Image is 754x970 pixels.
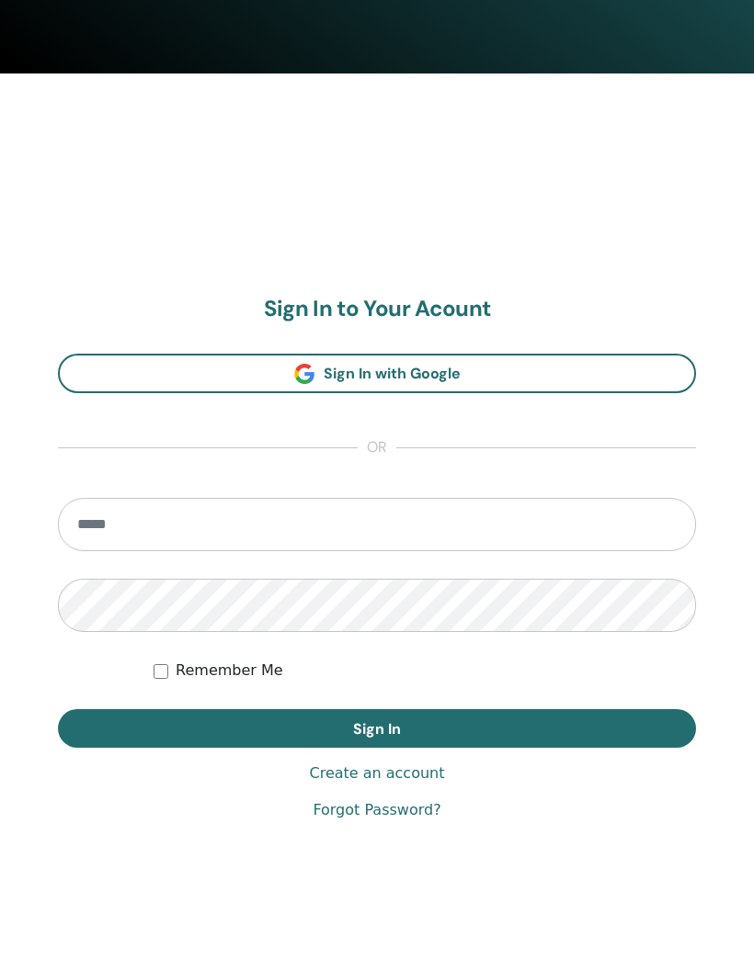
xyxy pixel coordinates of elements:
label: Remember Me [176,660,283,682]
span: Sign In [353,719,401,739]
div: Keep me authenticated indefinitely or until I manually logout [154,660,696,682]
span: Sign In with Google [324,364,461,383]
a: Forgot Password? [313,799,440,821]
a: Sign In with Google [58,354,696,393]
button: Sign In [58,709,696,748]
span: or [358,437,396,459]
h2: Sign In to Your Acount [58,296,696,322]
a: Create an account [309,762,444,784]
